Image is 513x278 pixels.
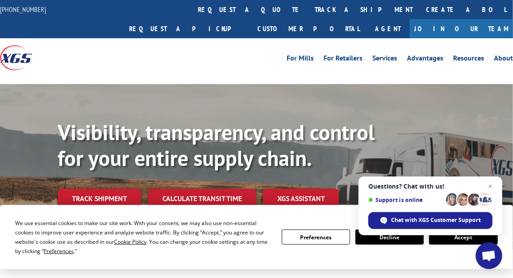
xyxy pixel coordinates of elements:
a: Join Our Team [410,19,513,38]
a: Track shipment [58,189,141,208]
span: Cookie Policy [114,238,146,246]
a: Services [372,55,397,64]
button: Preferences [282,230,350,245]
span: Questions? Chat with us! [368,183,493,190]
a: Calculate transit time [148,189,256,208]
span: Close chat [485,181,496,192]
button: Accept [429,230,497,245]
button: Decline [355,230,424,245]
span: Preferences [43,247,74,255]
div: Chat with XGS Customer Support [368,212,493,229]
span: Support is online [368,197,443,203]
a: About [494,55,513,64]
div: We use essential cookies to make our site work. With your consent, we may also use non-essential ... [15,218,271,256]
a: XGS ASSISTANT [263,189,339,208]
a: For Retailers [324,55,363,64]
a: Advantages [407,55,443,64]
b: Visibility, transparency, and control for your entire supply chain. [58,118,375,172]
a: Request a pickup [122,19,251,38]
a: For Mills [287,55,314,64]
span: Chat with XGS Customer Support [391,216,481,224]
div: Open chat [476,242,502,269]
a: Customer Portal [251,19,366,38]
a: Agent [366,19,410,38]
a: Resources [453,55,484,64]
